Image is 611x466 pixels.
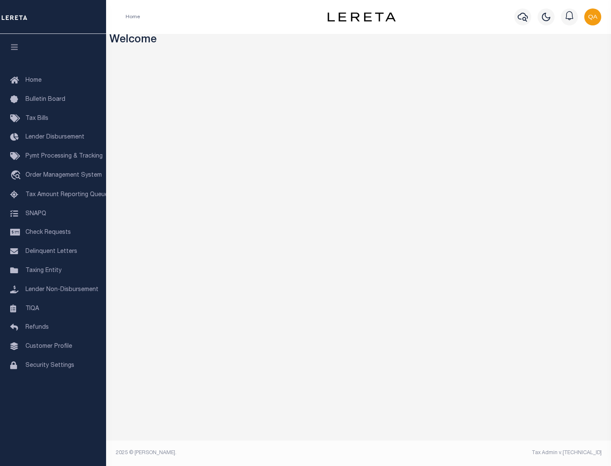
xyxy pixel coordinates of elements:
span: Tax Amount Reporting Queue [25,192,108,198]
li: Home [126,13,140,21]
span: Pymt Processing & Tracking [25,153,103,159]
span: Order Management System [25,172,102,178]
span: Lender Non-Disbursement [25,287,98,293]
i: travel_explore [10,170,24,181]
img: svg+xml;base64,PHN2ZyB4bWxucz0iaHR0cDovL3d3dy53My5vcmcvMjAwMC9zdmciIHBvaW50ZXItZXZlbnRzPSJub25lIi... [584,8,601,25]
span: Tax Bills [25,116,48,122]
h3: Welcome [109,34,608,47]
span: SNAPQ [25,211,46,216]
img: logo-dark.svg [328,12,395,22]
span: Security Settings [25,363,74,369]
span: Home [25,78,42,83]
div: 2025 © [PERSON_NAME]. [109,449,359,457]
span: Lender Disbursement [25,134,84,140]
span: Customer Profile [25,344,72,349]
span: Delinquent Letters [25,249,77,255]
div: Tax Admin v.[TECHNICAL_ID] [365,449,602,457]
span: Bulletin Board [25,97,65,103]
span: Check Requests [25,230,71,236]
span: Taxing Entity [25,268,62,274]
span: Refunds [25,325,49,330]
span: TIQA [25,305,39,311]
